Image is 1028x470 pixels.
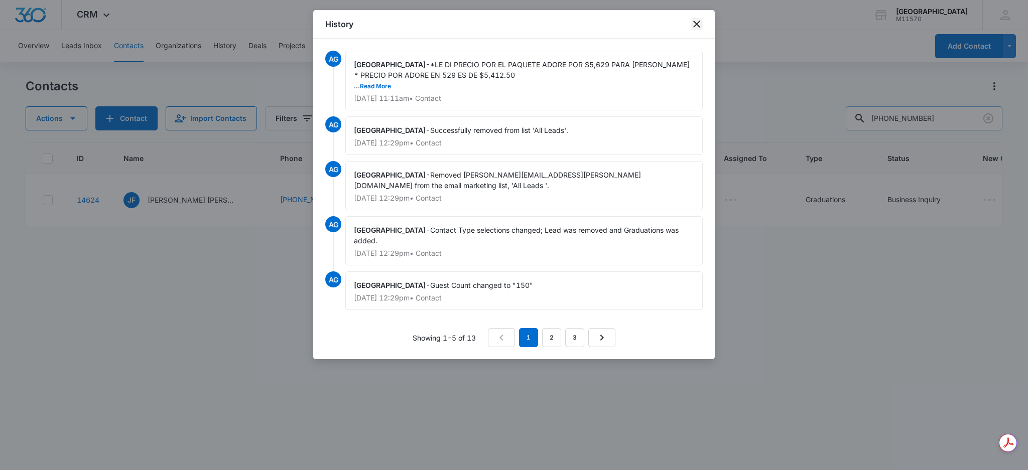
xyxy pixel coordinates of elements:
[325,51,341,67] span: AG
[325,18,353,30] h1: History
[354,195,694,202] p: [DATE] 12:29pm • Contact
[354,281,426,289] span: [GEOGRAPHIC_DATA]
[354,250,694,257] p: [DATE] 12:29pm • Contact
[325,161,341,177] span: AG
[542,328,561,347] a: Page 2
[345,216,703,265] div: -
[588,328,615,347] a: Next Page
[430,126,568,134] span: Successfully removed from list 'All Leads'.
[325,116,341,132] span: AG
[325,271,341,287] span: AG
[354,126,426,134] span: [GEOGRAPHIC_DATA]
[360,83,391,89] button: Read More
[345,161,703,210] div: -
[354,226,426,234] span: [GEOGRAPHIC_DATA]
[354,139,694,146] p: [DATE] 12:29pm • Contact
[345,116,703,155] div: -
[519,328,538,347] em: 1
[354,171,426,179] span: [GEOGRAPHIC_DATA]
[345,271,703,310] div: -
[413,333,476,343] p: Showing 1-5 of 13
[691,18,703,30] button: close
[354,294,694,301] p: [DATE] 12:29pm • Contact
[354,95,694,102] p: [DATE] 11:11am • Contact
[488,328,615,347] nav: Pagination
[565,328,584,347] a: Page 3
[325,216,341,232] span: AG
[354,60,426,69] span: [GEOGRAPHIC_DATA]
[430,281,533,289] span: Guest Count changed to "150"
[354,171,641,190] span: Removed [PERSON_NAME][EMAIL_ADDRESS][PERSON_NAME][DOMAIN_NAME] from the email marketing list, 'Al...
[354,226,681,245] span: Contact Type selections changed; Lead was removed and Graduations was added.
[354,60,692,90] span: *LE DI PRECIO POR EL PAQUETE ADORE POR $5,629 PARA [PERSON_NAME] * PRECIO POR ADORE EN 529 ES DE ...
[345,51,703,110] div: -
